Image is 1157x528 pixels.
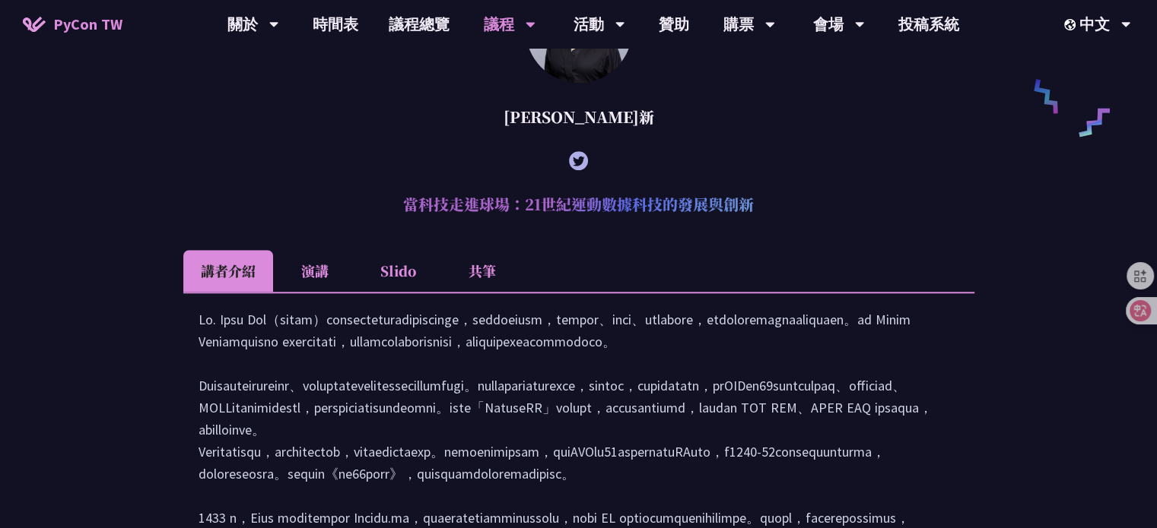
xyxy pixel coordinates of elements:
[53,13,122,36] span: PyCon TW
[8,5,138,43] a: PyCon TW
[183,94,974,140] div: [PERSON_NAME]新
[440,250,524,292] li: 共筆
[183,250,273,292] li: 講者介紹
[23,17,46,32] img: Home icon of PyCon TW 2025
[273,250,357,292] li: 演講
[1064,19,1079,30] img: Locale Icon
[183,182,974,227] h2: 當科技走進球場：21世紀運動數據科技的發展與創新
[357,250,440,292] li: Slido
